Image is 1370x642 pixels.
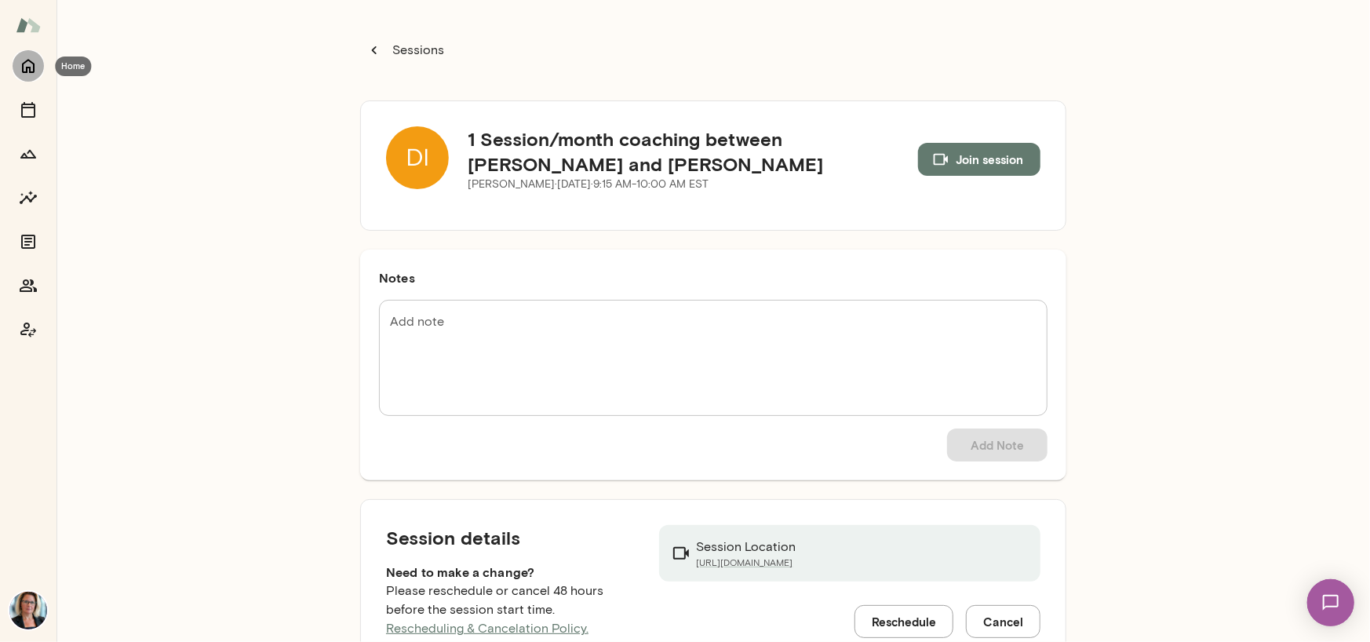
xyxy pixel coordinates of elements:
p: Sessions [389,41,444,60]
a: Rescheduling & Cancelation Policy. [386,621,588,636]
button: Members [13,270,44,301]
img: Mento [16,10,41,40]
button: Reschedule [854,605,953,638]
img: Jennifer Alvarez [9,592,47,629]
h6: Need to make a change? [386,563,634,582]
button: Sessions [360,35,453,66]
h6: Notes [379,268,1048,287]
p: Please reschedule or cancel 48 hours before the session start time. [386,582,634,638]
img: Diane deCordova [386,126,449,189]
button: Join session [918,143,1040,176]
div: Home [55,57,91,76]
button: Cancel [966,605,1040,638]
button: Documents [13,226,44,257]
button: Insights [13,182,44,213]
h5: 1 Session/month coaching between [PERSON_NAME] and [PERSON_NAME] [468,126,918,177]
p: [PERSON_NAME] · [DATE] · 9:15 AM-10:00 AM EST [468,177,918,192]
button: Coach app [13,314,44,345]
button: Growth Plan [13,138,44,170]
h5: Session details [386,525,634,550]
p: Session Location [697,538,796,556]
button: Sessions [13,94,44,126]
button: Home [13,50,44,82]
a: [URL][DOMAIN_NAME] [697,556,796,569]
